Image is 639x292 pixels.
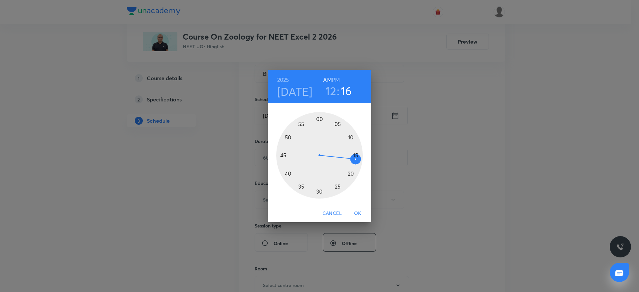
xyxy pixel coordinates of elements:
[277,75,289,84] button: 2025
[341,84,352,98] button: 16
[323,75,331,84] button: AM
[337,84,339,98] h3: :
[322,209,342,218] span: Cancel
[350,209,366,218] span: OK
[347,207,368,219] button: OK
[277,84,313,98] button: [DATE]
[332,75,340,84] button: PM
[325,84,336,98] button: 12
[320,207,344,219] button: Cancel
